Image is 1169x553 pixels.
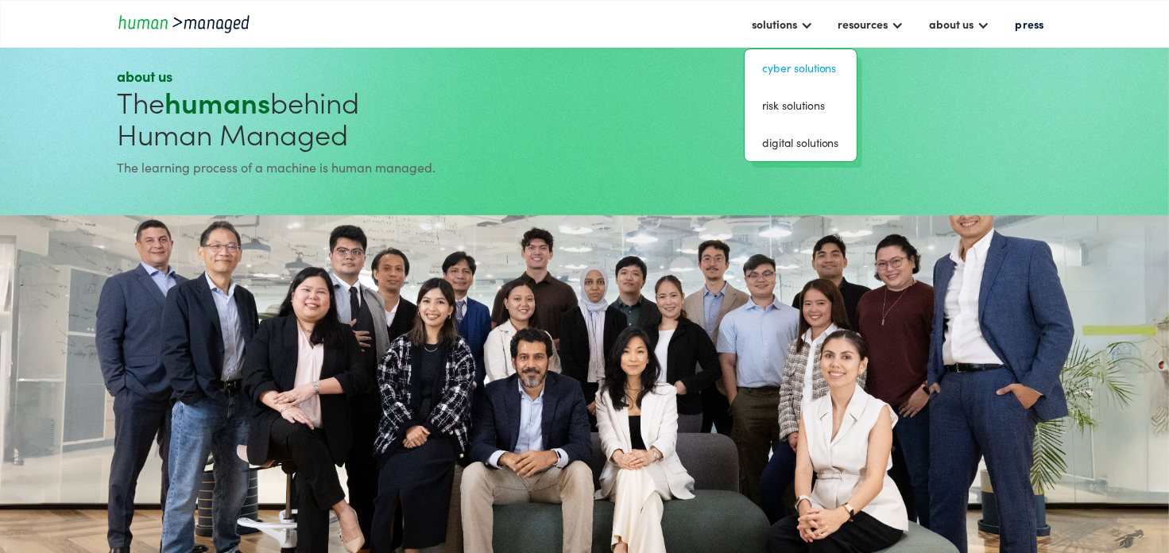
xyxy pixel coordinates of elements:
div: resources [830,10,912,37]
div: about us [922,10,998,37]
a: Cyber solutions [751,56,850,80]
div: about us [930,14,974,33]
h1: The behind Human Managed [117,86,578,149]
strong: humans [165,81,270,122]
a: press [1008,10,1052,37]
div: solutions [752,14,797,33]
a: digital solutions [751,130,850,155]
div: resources [838,14,888,33]
a: risk solutions [751,93,850,118]
div: solutions [744,10,821,37]
div: The learning process of a machine is human managed. [117,157,578,176]
a: home [117,13,260,34]
div: about us [117,67,578,86]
